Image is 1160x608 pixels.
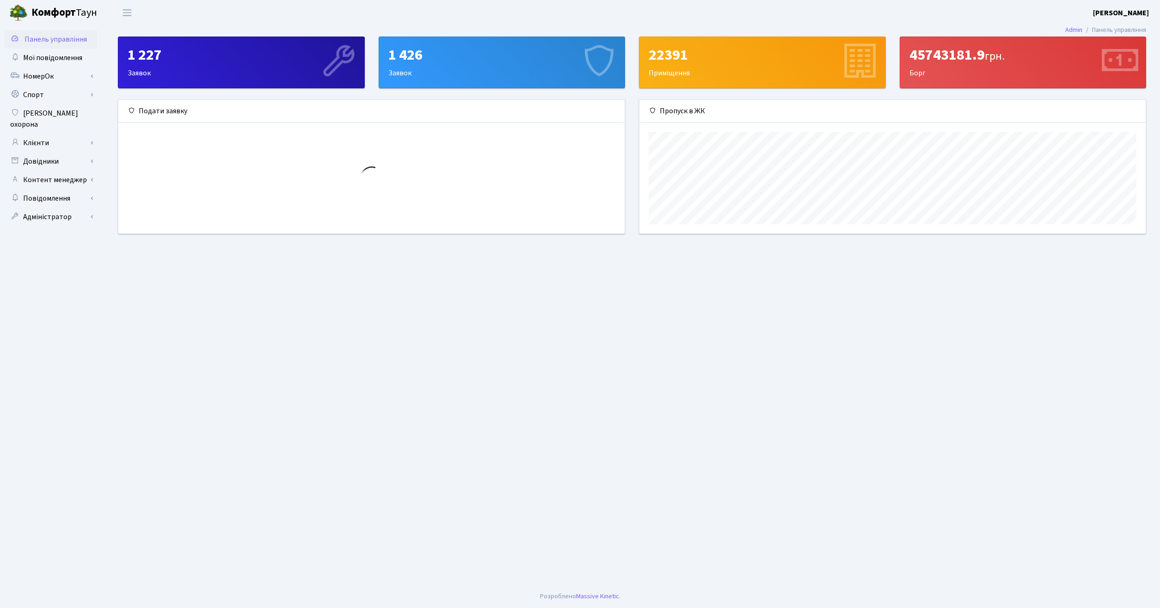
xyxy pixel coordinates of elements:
[118,37,365,88] a: 1 227Заявок
[5,152,97,171] a: Довідники
[5,208,97,226] a: Адміністратор
[379,37,625,88] div: Заявок
[128,46,355,64] div: 1 227
[639,37,886,88] a: 22391Приміщення
[909,46,1137,64] div: 45743181.9
[5,67,97,86] a: НомерОк
[639,100,1146,123] div: Пропуск в ЖК
[23,53,82,63] span: Мої повідомлення
[5,30,97,49] a: Панель управління
[5,189,97,208] a: Повідомлення
[379,37,626,88] a: 1 426Заявок
[5,134,97,152] a: Клієнти
[25,34,87,44] span: Панель управління
[540,591,620,602] div: Розроблено .
[1082,25,1146,35] li: Панель управління
[576,591,619,601] a: Massive Kinetic
[31,5,76,20] b: Комфорт
[639,37,885,88] div: Приміщення
[1093,7,1149,18] a: [PERSON_NAME]
[5,171,97,189] a: Контент менеджер
[5,49,97,67] a: Мої повідомлення
[1065,25,1082,35] a: Admin
[116,5,139,20] button: Переключити навігацію
[649,46,876,64] div: 22391
[9,4,28,22] img: logo.png
[900,37,1146,88] div: Борг
[118,100,625,123] div: Подати заявку
[5,86,97,104] a: Спорт
[1093,8,1149,18] b: [PERSON_NAME]
[118,37,364,88] div: Заявок
[388,46,616,64] div: 1 426
[5,104,97,134] a: [PERSON_NAME] охорона
[1051,20,1160,40] nav: breadcrumb
[985,48,1005,64] span: грн.
[31,5,97,21] span: Таун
